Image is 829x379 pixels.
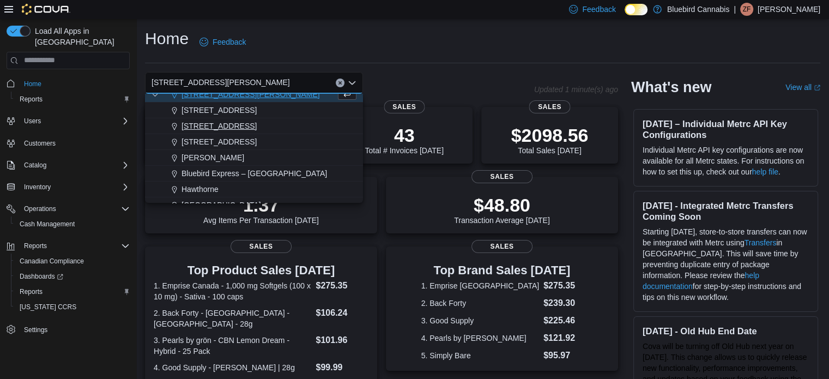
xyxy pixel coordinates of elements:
[24,242,47,250] span: Reports
[15,218,130,231] span: Cash Management
[582,4,615,15] span: Feedback
[145,103,363,118] button: [STREET_ADDRESS]
[643,118,809,140] h3: [DATE] – Individual Metrc API Key Configurations
[20,257,84,266] span: Canadian Compliance
[11,284,134,299] button: Reports
[454,194,550,225] div: Transaction Average [DATE]
[24,80,41,88] span: Home
[316,361,368,374] dd: $99.99
[20,77,46,91] a: Home
[20,239,51,252] button: Reports
[20,136,130,150] span: Customers
[24,117,41,125] span: Users
[348,79,356,87] button: Close list of options
[15,300,130,314] span: Washington CCRS
[15,93,47,106] a: Reports
[145,28,189,50] h1: Home
[20,137,60,150] a: Customers
[11,299,134,315] button: [US_STATE] CCRS
[213,37,246,47] span: Feedback
[24,161,46,170] span: Catalog
[20,287,43,296] span: Reports
[15,300,81,314] a: [US_STATE] CCRS
[543,279,583,292] dd: $275.35
[316,334,368,347] dd: $101.96
[643,145,809,177] p: Individual Metrc API key configurations are now available for all Metrc states. For instructions ...
[181,89,320,100] span: [STREET_ADDRESS][PERSON_NAME]
[421,350,540,361] dt: 5. Simply Bare
[471,170,533,183] span: Sales
[20,202,130,215] span: Operations
[7,71,130,366] nav: Complex example
[195,31,250,53] a: Feedback
[421,280,540,291] dt: 1. Emprise [GEOGRAPHIC_DATA]
[181,152,244,163] span: [PERSON_NAME]
[154,280,311,302] dt: 1. Emprise Canada - 1,000 mg Softgels (100 x 10 mg) - Sativa - 100 caps
[15,218,79,231] a: Cash Management
[11,269,134,284] a: Dashboards
[2,113,134,129] button: Users
[534,85,618,94] p: Updated 1 minute(s) ago
[20,95,43,104] span: Reports
[734,3,736,16] p: |
[2,158,134,173] button: Catalog
[421,333,540,344] dt: 4. Pearls by [PERSON_NAME]
[336,79,344,87] button: Clear input
[20,181,55,194] button: Inventory
[643,326,809,336] h3: [DATE] - Old Hub End Date
[454,194,550,216] p: $48.80
[15,285,130,298] span: Reports
[152,76,290,89] span: [STREET_ADDRESS][PERSON_NAME]
[814,85,820,91] svg: External link
[543,314,583,327] dd: $225.46
[154,264,368,277] h3: Top Product Sales [DATE]
[15,255,130,268] span: Canadian Compliance
[181,184,219,195] span: Hawthorne
[2,76,134,92] button: Home
[154,362,311,373] dt: 4. Good Supply - [PERSON_NAME] | 28g
[181,136,257,147] span: [STREET_ADDRESS]
[643,271,759,291] a: help documentation
[145,134,363,150] button: [STREET_ADDRESS]
[154,308,311,329] dt: 2. Back Forty - [GEOGRAPHIC_DATA] - [GEOGRAPHIC_DATA] - 28g
[181,200,261,210] span: [GEOGRAPHIC_DATA]
[24,183,51,191] span: Inventory
[643,226,809,303] p: Starting [DATE], store-to-store transfers can now be integrated with Metrc using in [GEOGRAPHIC_D...
[20,323,52,336] a: Settings
[785,83,820,92] a: View allExternal link
[24,139,56,148] span: Customers
[745,238,777,247] a: Transfers
[743,3,751,16] span: ZF
[421,315,540,326] dt: 3. Good Supply
[231,240,292,253] span: Sales
[511,124,589,155] div: Total Sales [DATE]
[15,285,47,298] a: Reports
[20,239,130,252] span: Reports
[316,306,368,320] dd: $106.24
[145,182,363,197] button: Hawthorne
[20,77,130,91] span: Home
[365,124,443,155] div: Total # Invoices [DATE]
[384,100,425,113] span: Sales
[20,303,76,311] span: [US_STATE] CCRS
[11,92,134,107] button: Reports
[2,179,134,195] button: Inventory
[145,87,363,103] button: [STREET_ADDRESS][PERSON_NAME]
[20,159,51,172] button: Catalog
[181,105,257,116] span: [STREET_ADDRESS]
[203,194,319,216] p: 1.37
[758,3,820,16] p: [PERSON_NAME]
[643,200,809,222] h3: [DATE] - Integrated Metrc Transfers Coming Soon
[529,100,570,113] span: Sales
[11,254,134,269] button: Canadian Compliance
[181,168,327,179] span: Bluebird Express – [GEOGRAPHIC_DATA]
[2,135,134,151] button: Customers
[421,264,583,277] h3: Top Brand Sales [DATE]
[22,4,70,15] img: Cova
[752,167,778,176] a: help file
[15,255,88,268] a: Canadian Compliance
[667,3,729,16] p: Bluebird Cannabis
[740,3,753,16] div: Zoie Fratarcangeli
[15,270,68,283] a: Dashboards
